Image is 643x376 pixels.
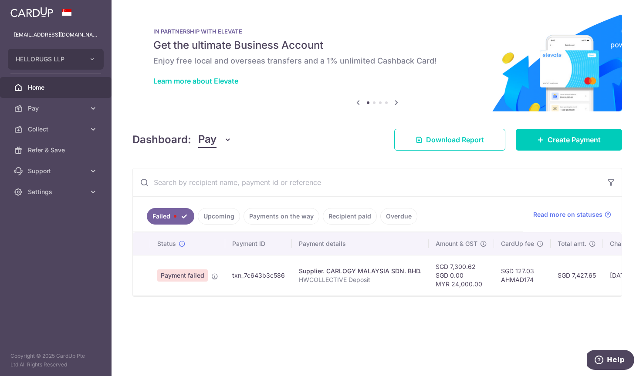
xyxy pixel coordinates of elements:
td: SGD 127.03 AHMAD174 [494,255,551,295]
p: [EMAIL_ADDRESS][DOMAIN_NAME] [14,30,98,39]
img: Renovation banner [132,14,622,111]
td: SGD 7,300.62 SGD 0.00 MYR 24,000.00 [429,255,494,295]
th: Payment ID [225,232,292,255]
a: Read more on statuses [533,210,611,219]
span: Status [157,239,176,248]
span: Create Payment [548,134,601,145]
span: CardUp fee [501,239,534,248]
h5: Get the ultimate Business Account [153,38,601,52]
span: Pay [28,104,85,113]
span: Total amt. [558,239,586,248]
a: Overdue [380,208,417,225]
div: Supplier. CARLOGY MALAYSIA SDN. BHD. [299,267,422,275]
span: Home [28,83,85,92]
span: Read more on statuses [533,210,602,219]
input: Search by recipient name, payment id or reference [133,168,601,196]
span: Collect [28,125,85,134]
span: Refer & Save [28,146,85,154]
a: Learn more about Elevate [153,77,238,85]
button: HELLORUGS LLP [8,49,104,70]
span: Download Report [426,134,484,145]
span: Amount & GST [436,239,477,248]
span: Pay [198,131,217,148]
a: Upcoming [198,208,240,225]
a: Failed [147,208,194,225]
a: Download Report [394,129,505,151]
p: HWCOLLECTIVE Deposit [299,275,422,284]
td: SGD 7,427.65 [551,255,603,295]
a: Recipient paid [323,208,377,225]
td: txn_7c643b3c586 [225,255,292,295]
span: Settings [28,188,85,196]
th: Payment details [292,232,429,255]
a: Payments on the way [244,208,319,225]
span: Payment failed [157,269,208,282]
button: Pay [198,131,232,148]
iframe: Opens a widget where you can find more information [587,350,634,372]
span: Support [28,167,85,175]
h4: Dashboard: [132,132,191,148]
a: Create Payment [516,129,622,151]
img: CardUp [10,7,53,17]
h6: Enjoy free local and overseas transfers and a 1% unlimited Cashback Card! [153,56,601,66]
span: HELLORUGS LLP [16,55,80,64]
p: IN PARTNERSHIP WITH ELEVATE [153,28,601,35]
